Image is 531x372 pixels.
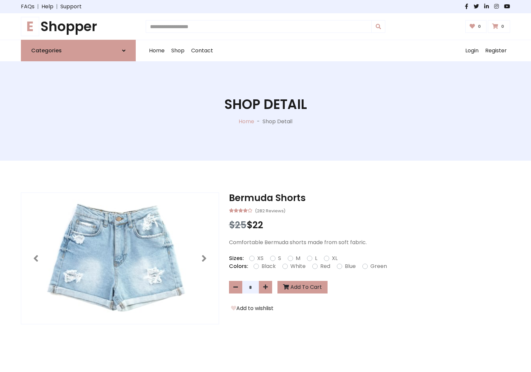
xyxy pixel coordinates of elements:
span: | [35,3,41,11]
small: (282 Reviews) [255,206,285,214]
a: Home [239,118,254,125]
button: Add to wishlist [229,304,275,313]
label: Green [370,262,387,270]
a: Support [60,3,82,11]
a: Login [462,40,482,61]
label: L [315,254,317,262]
a: Categories [21,40,136,61]
label: White [290,262,306,270]
a: Contact [188,40,216,61]
img: Image [21,193,219,324]
label: Blue [345,262,356,270]
a: Register [482,40,510,61]
h1: Shopper [21,19,136,34]
a: Shop [168,40,188,61]
h3: $ [229,220,510,231]
p: Sizes: [229,254,244,262]
h6: Categories [31,47,62,54]
p: Shop Detail [263,118,292,126]
span: E [21,17,39,36]
span: $25 [229,219,247,232]
a: Home [146,40,168,61]
span: 22 [253,219,263,232]
a: 0 [465,20,487,33]
a: Help [41,3,53,11]
h3: Bermuda Shorts [229,192,510,204]
span: 0 [499,24,506,29]
a: 0 [488,20,510,33]
label: Red [320,262,330,270]
label: M [296,254,300,262]
a: EShopper [21,19,136,34]
label: XS [257,254,264,262]
label: S [278,254,281,262]
button: Add To Cart [277,281,328,293]
p: Comfortable Bermuda shorts made from soft fabric. [229,239,510,246]
h1: Shop Detail [224,96,307,112]
span: | [53,3,60,11]
label: XL [332,254,338,262]
span: 0 [476,24,483,29]
p: - [254,118,263,126]
a: FAQs [21,3,35,11]
p: Colors: [229,262,248,270]
label: Black [262,262,276,270]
